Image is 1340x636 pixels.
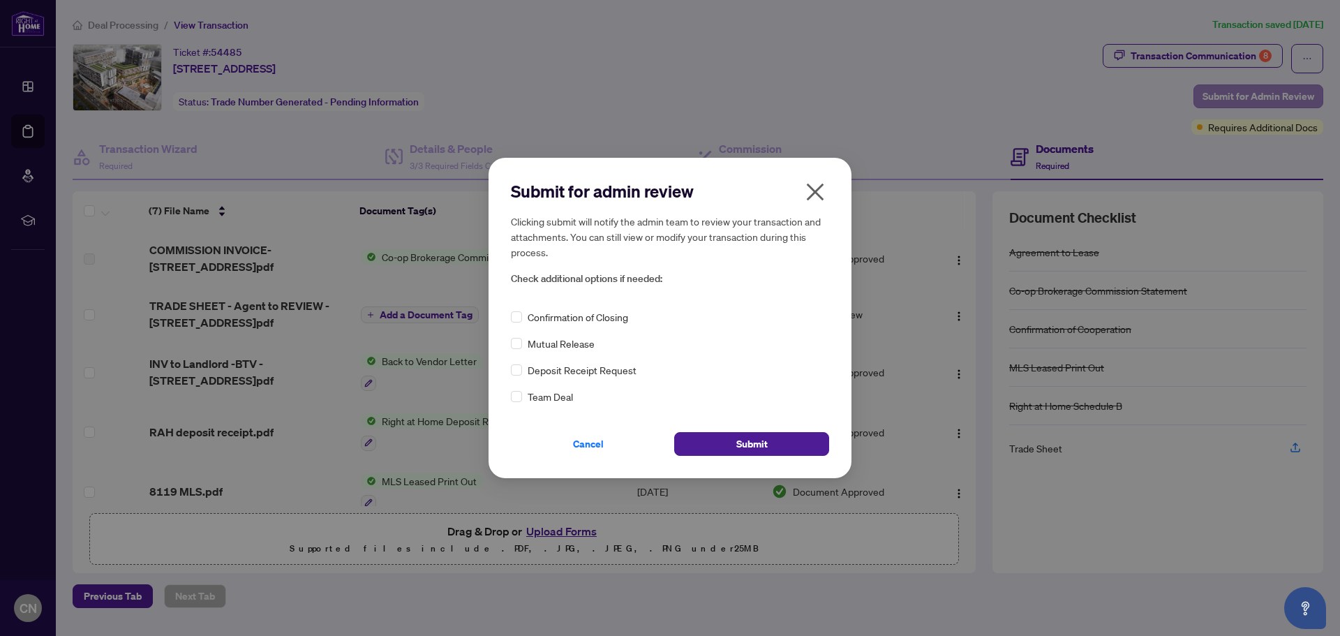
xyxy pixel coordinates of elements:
button: Submit [674,432,829,456]
span: Cancel [573,433,604,455]
span: Submit [736,433,768,455]
span: close [804,181,826,203]
h5: Clicking submit will notify the admin team to review your transaction and attachments. You can st... [511,214,829,260]
span: Mutual Release [528,336,595,351]
span: Check additional options if needed: [511,271,829,287]
button: Cancel [511,432,666,456]
span: Team Deal [528,389,573,404]
span: Confirmation of Closing [528,309,628,325]
button: Open asap [1284,587,1326,629]
h2: Submit for admin review [511,180,829,202]
span: Deposit Receipt Request [528,362,636,378]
